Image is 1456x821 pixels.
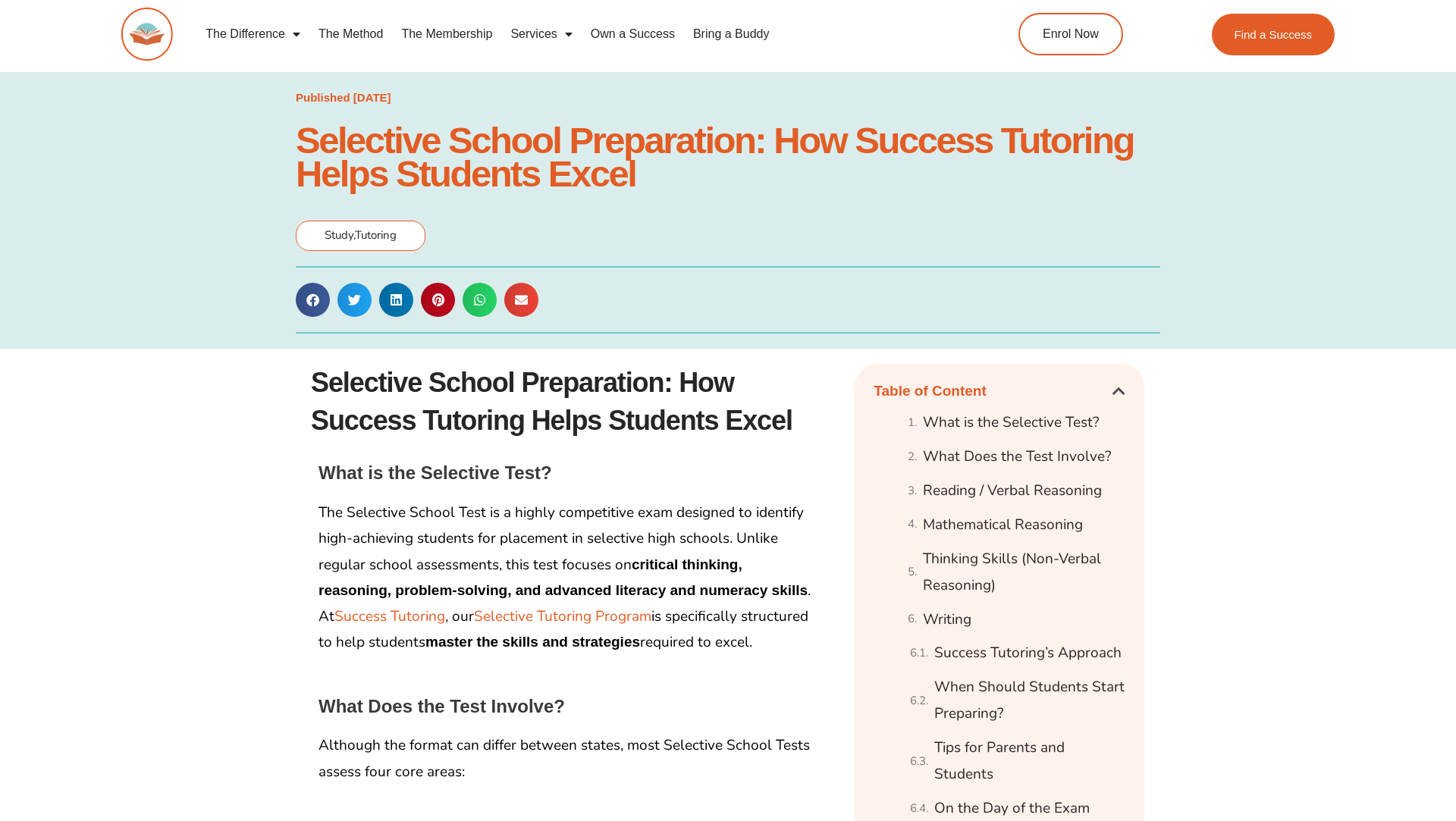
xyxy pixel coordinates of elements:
[1043,28,1099,40] span: Enrol Now
[318,462,552,483] strong: What is the Selective Test?
[318,500,811,655] p: The Selective School Test is a highly competitive exam designed to identify high-achieving studen...
[325,227,353,243] span: Study
[355,227,397,243] span: Tutoring
[1234,29,1312,40] span: Find a Success
[1018,13,1123,55] a: Enrol Now
[353,91,391,104] time: [DATE]
[337,283,372,317] div: Share on twitter
[582,17,684,52] a: Own a Success
[318,696,565,716] strong: What Does the Test Involve?
[379,283,413,317] div: Share on linkedin
[296,87,391,108] a: Published [DATE]
[325,227,397,243] span: ,
[874,383,1112,400] h4: Table of Content
[504,283,538,317] div: Share on email
[425,634,640,650] strong: master the skills and strategies
[934,674,1125,728] a: When Should Students Start Preparing?
[923,478,1102,504] a: Reading / Verbal Reasoning
[318,732,811,784] p: Although the format can differ between states, most Selective School Tests assess four core areas:
[474,606,651,626] a: Selective Tutoring Program
[392,17,501,52] a: The Membership
[296,91,350,104] span: Published
[318,556,808,598] strong: critical thinking, reasoning, problem-solving, and advanced literacy and numeracy skills
[296,283,330,317] div: Share on facebook
[196,17,309,52] a: The Difference
[334,606,445,626] a: Success Tutoring
[684,17,779,52] a: Bring a Buddy
[934,640,1122,666] a: Success Tutoring’s Approach
[923,409,1099,436] a: What is the Selective Test?
[923,512,1083,538] a: Mathematical Reasoning
[923,606,971,633] a: Writing
[934,735,1125,788] a: Tips for Parents and Students
[311,364,839,440] h1: Selective School Preparation: How Success Tutoring Helps Students Excel
[923,546,1125,600] a: Thinking Skills (Non-Verbal Reasoning)
[196,17,949,52] nav: Menu
[463,283,497,317] div: Share on whatsapp
[309,17,392,52] a: The Method
[1112,384,1125,398] div: Close table of contents
[501,17,581,52] a: Services
[923,443,1111,470] a: What Does the Test Involve?
[1196,650,1456,821] iframe: Chat Widget
[421,283,455,317] div: Share on pinterest
[1211,14,1335,55] a: Find a Success
[296,124,1160,190] h1: Selective School Preparation: How Success Tutoring Helps Students Excel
